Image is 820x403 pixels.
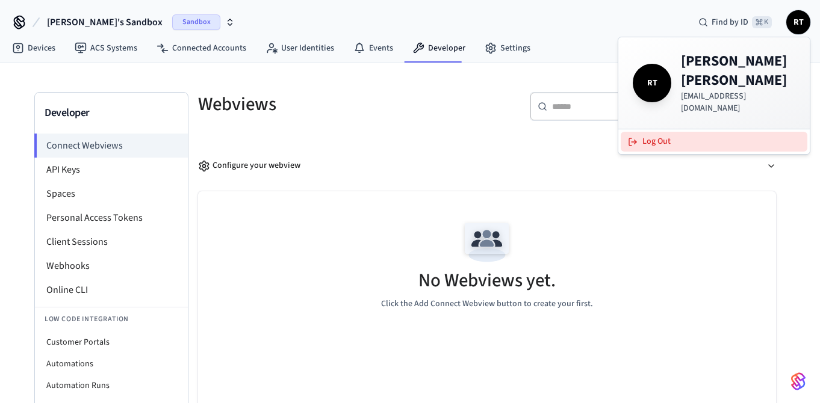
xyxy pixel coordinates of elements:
[45,105,178,122] h3: Developer
[35,230,188,254] li: Client Sessions
[172,14,220,30] span: Sandbox
[35,331,188,353] li: Customer Portals
[34,134,188,158] li: Connect Webviews
[256,37,344,59] a: User Identities
[198,92,480,117] h5: Webviews
[791,372,806,391] img: SeamLogoGradient.69752ec5.svg
[681,52,795,90] h4: [PERSON_NAME] [PERSON_NAME]
[35,307,188,331] li: Low Code Integration
[786,10,810,34] button: RT
[65,37,147,59] a: ACS Systems
[2,37,65,59] a: Devices
[35,254,188,278] li: Webhooks
[712,16,748,28] span: Find by ID
[147,37,256,59] a: Connected Accounts
[35,375,188,396] li: Automation Runs
[787,11,809,33] span: RT
[35,353,188,375] li: Automations
[752,16,772,28] span: ⌘ K
[35,158,188,182] li: API Keys
[403,37,475,59] a: Developer
[381,298,593,310] p: Click the Add Connect Webview button to create your first.
[460,215,514,269] img: Team Empty State
[681,90,795,114] p: [EMAIL_ADDRESS][DOMAIN_NAME]
[35,278,188,302] li: Online CLI
[35,182,188,206] li: Spaces
[47,15,163,29] span: [PERSON_NAME]'s Sandbox
[35,206,188,230] li: Personal Access Tokens
[418,268,556,293] h5: No Webviews yet.
[635,66,669,100] span: RT
[689,11,781,33] div: Find by ID⌘ K
[198,150,776,182] button: Configure your webview
[344,37,403,59] a: Events
[621,132,807,152] button: Log Out
[475,37,540,59] a: Settings
[198,159,300,172] div: Configure your webview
